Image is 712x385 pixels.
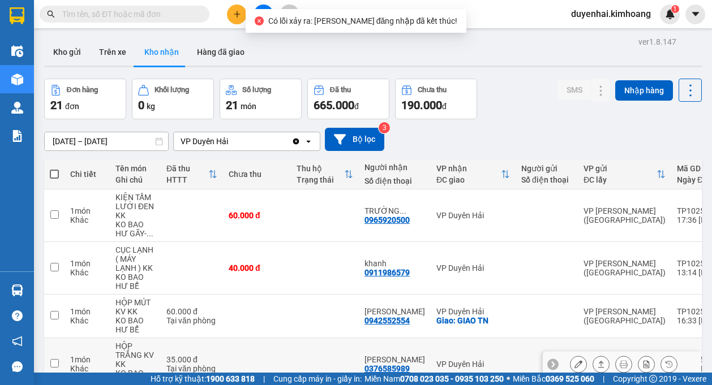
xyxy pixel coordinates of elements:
[364,176,425,185] div: Số điện thoại
[44,79,126,119] button: Đơn hàng21đơn
[90,38,135,66] button: Trên xe
[70,170,104,179] div: Chi tiết
[436,360,510,369] div: VP Duyên Hải
[147,229,153,238] span: ...
[166,364,217,373] div: Tại văn phòng
[229,211,285,220] div: 60.000 đ
[161,159,223,189] th: Toggle SortBy
[45,132,168,150] input: Select a date range.
[671,5,679,13] sup: 1
[418,86,447,94] div: Chưa thu
[151,373,255,385] span: Hỗ trợ kỹ thuật:
[229,136,230,147] input: Selected VP Duyên Hải.
[115,245,155,272] div: CỤC LẠNH ( MÁY LẠNH ) KK
[62,8,196,20] input: Tìm tên, số ĐT hoặc mã đơn
[400,206,406,215] span: ...
[115,272,155,291] div: KO BAO HƯ BỂ
[70,259,104,268] div: 1 món
[521,164,572,173] div: Người gửi
[44,38,90,66] button: Kho gửi
[603,373,604,385] span: |
[364,373,504,385] span: Miền Nam
[584,259,666,277] div: VP [PERSON_NAME] ([GEOGRAPHIC_DATA])
[263,373,265,385] span: |
[115,298,155,316] div: HỘP MÚT KV KK
[593,356,610,373] div: Giao hàng
[546,374,594,383] strong: 0369 525 060
[242,86,271,94] div: Số lượng
[557,80,591,100] button: SMS
[11,284,23,296] img: warehouse-icon
[181,136,228,147] div: VP Duyên Hải
[638,36,676,48] div: ver 1.8.147
[673,5,677,13] span: 1
[115,341,155,369] div: HỘP TRẮNG KV KK
[47,10,55,18] span: search
[584,175,657,184] div: ĐC lấy
[135,38,188,66] button: Kho nhận
[291,137,301,146] svg: Clear value
[436,316,510,325] div: Giao: GIAO TN
[12,310,23,321] span: question-circle
[12,336,23,347] span: notification
[70,355,104,364] div: 1 món
[395,79,477,119] button: Chưa thu190.000đ
[254,5,273,24] button: file-add
[226,98,238,112] span: 21
[314,98,354,112] span: 665.000
[67,86,98,94] div: Đơn hàng
[513,373,594,385] span: Miền Bắc
[229,170,285,179] div: Chưa thu
[364,215,410,224] div: 0965920500
[364,163,425,172] div: Người nhận
[685,5,705,24] button: caret-down
[166,175,208,184] div: HTTT
[115,316,155,334] div: KO BAO HƯ BỂ
[364,268,410,277] div: 0911986579
[115,193,155,220] div: KIỆN TẤM LƯỚI ĐEN KK
[132,79,214,119] button: Khối lượng0kg
[354,102,359,111] span: đ
[436,164,501,173] div: VP nhận
[379,122,390,133] sup: 3
[255,16,264,25] span: close-circle
[690,9,701,19] span: caret-down
[570,356,587,373] div: Sửa đơn hàng
[11,45,23,57] img: warehouse-icon
[70,268,104,277] div: Khác
[364,316,410,325] div: 0942552554
[436,263,510,272] div: VP Duyên Hải
[280,5,299,24] button: aim
[70,364,104,373] div: Khác
[584,307,666,325] div: VP [PERSON_NAME] ([GEOGRAPHIC_DATA])
[70,215,104,224] div: Khác
[115,175,155,184] div: Ghi chú
[233,10,241,18] span: plus
[364,364,410,373] div: 0376585989
[297,175,344,184] div: Trạng thái
[442,102,447,111] span: đ
[325,128,384,151] button: Bộ lọc
[364,206,425,215] div: TRƯỜNG GIANG
[12,361,23,372] span: message
[584,206,666,224] div: VP [PERSON_NAME] ([GEOGRAPHIC_DATA])
[10,7,24,24] img: logo-vxr
[562,7,660,21] span: duyenhai.kimhoang
[431,159,516,189] th: Toggle SortBy
[70,307,104,316] div: 1 món
[364,355,425,364] div: LÝ HIỀN
[273,373,362,385] span: Cung cấp máy in - giấy in:
[188,38,254,66] button: Hàng đã giao
[227,5,247,24] button: plus
[304,137,313,146] svg: open
[364,307,425,316] div: THÙY DUNG
[166,164,208,173] div: Đã thu
[291,159,359,189] th: Toggle SortBy
[138,98,144,112] span: 0
[649,375,657,383] span: copyright
[584,164,657,173] div: VP gửi
[206,374,255,383] strong: 1900 633 818
[401,98,442,112] span: 190.000
[307,79,389,119] button: Đã thu665.000đ
[220,79,302,119] button: Số lượng21món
